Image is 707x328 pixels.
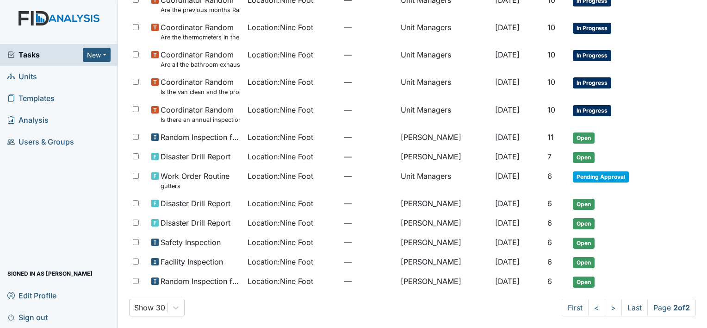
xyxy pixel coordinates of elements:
[547,152,552,161] span: 7
[621,299,648,316] a: Last
[495,199,520,208] span: [DATE]
[573,199,595,210] span: Open
[134,302,165,313] div: Show 30
[573,132,595,144] span: Open
[547,105,555,114] span: 10
[573,77,611,88] span: In Progress
[547,77,555,87] span: 10
[161,33,240,42] small: Are the thermometers in the freezer reading between 0 degrees and 10 degrees?
[573,23,611,34] span: In Progress
[161,22,240,42] span: Coordinator Random Are the thermometers in the freezer reading between 0 degrees and 10 degrees?
[161,276,240,287] span: Random Inspection for Afternoon
[495,238,520,247] span: [DATE]
[397,147,491,167] td: [PERSON_NAME]
[573,171,629,183] span: Pending Approval
[573,257,595,268] span: Open
[573,50,611,61] span: In Progress
[647,299,696,316] span: Page
[495,152,520,161] span: [DATE]
[397,167,491,194] td: Unit Managers
[344,76,393,88] span: —
[547,238,552,247] span: 6
[573,218,595,229] span: Open
[161,60,240,69] small: Are all the bathroom exhaust fan covers clean and dust free?
[248,104,313,115] span: Location : Nine Foot
[397,272,491,291] td: [PERSON_NAME]
[547,257,552,266] span: 6
[248,198,313,209] span: Location : Nine Foot
[7,135,74,149] span: Users & Groups
[673,303,690,312] strong: 2 of 2
[7,69,37,84] span: Units
[495,50,520,59] span: [DATE]
[161,76,240,96] span: Coordinator Random Is the van clean and the proper documentation been stored?
[562,299,589,316] a: First
[397,194,491,214] td: [PERSON_NAME]
[83,48,111,62] button: New
[248,276,313,287] span: Location : Nine Foot
[248,256,313,267] span: Location : Nine Foot
[397,18,491,45] td: Unit Managers
[161,88,240,96] small: Is the van clean and the proper documentation been stored?
[161,49,240,69] span: Coordinator Random Are all the bathroom exhaust fan covers clean and dust free?
[161,182,229,190] small: gutters
[161,115,240,124] small: Is there an annual inspection of the Security and Fire alarm system on file?
[344,22,393,33] span: —
[161,170,229,190] span: Work Order Routine gutters
[495,23,520,32] span: [DATE]
[495,105,520,114] span: [DATE]
[495,218,520,227] span: [DATE]
[7,266,93,281] span: Signed in as [PERSON_NAME]
[547,171,552,181] span: 6
[161,198,230,209] span: Disaster Drill Report
[248,151,313,162] span: Location : Nine Foot
[248,237,313,248] span: Location : Nine Foot
[344,256,393,267] span: —
[344,132,393,143] span: —
[588,299,605,316] a: <
[547,199,552,208] span: 6
[547,23,555,32] span: 10
[573,105,611,116] span: In Progress
[573,152,595,163] span: Open
[7,113,49,127] span: Analysis
[397,214,491,233] td: [PERSON_NAME]
[562,299,696,316] nav: task-pagination
[248,132,313,143] span: Location : Nine Foot
[7,310,48,324] span: Sign out
[344,198,393,209] span: —
[248,22,313,33] span: Location : Nine Foot
[344,276,393,287] span: —
[161,132,240,143] span: Random Inspection for AM
[547,218,552,227] span: 6
[344,49,393,60] span: —
[161,104,240,124] span: Coordinator Random Is there an annual inspection of the Security and Fire alarm system on file?
[161,6,240,14] small: Are the previous months Random Inspections completed?
[7,49,83,60] a: Tasks
[344,217,393,228] span: —
[397,233,491,252] td: [PERSON_NAME]
[161,151,230,162] span: Disaster Drill Report
[344,151,393,162] span: —
[344,104,393,115] span: —
[495,77,520,87] span: [DATE]
[248,76,313,88] span: Location : Nine Foot
[7,288,56,303] span: Edit Profile
[495,277,520,286] span: [DATE]
[248,170,313,182] span: Location : Nine Foot
[605,299,622,316] a: >
[573,277,595,288] span: Open
[161,217,230,228] span: Disaster Drill Report
[248,217,313,228] span: Location : Nine Foot
[397,128,491,147] td: [PERSON_NAME]
[161,237,221,248] span: Safety Inspection
[344,170,393,182] span: —
[161,256,223,267] span: Facility Inspection
[573,238,595,249] span: Open
[495,257,520,266] span: [DATE]
[248,49,313,60] span: Location : Nine Foot
[397,45,491,73] td: Unit Managers
[344,237,393,248] span: —
[7,91,55,106] span: Templates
